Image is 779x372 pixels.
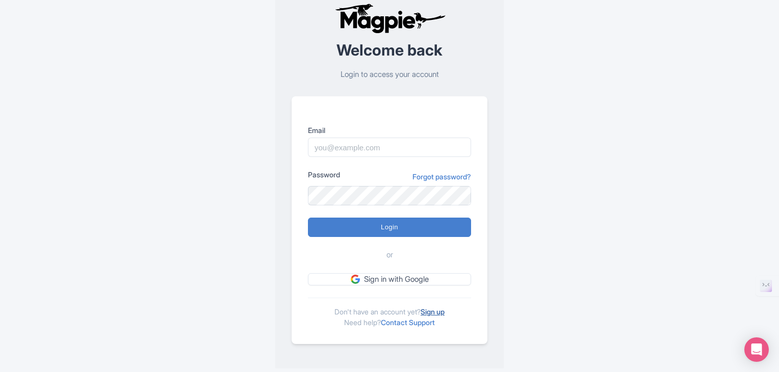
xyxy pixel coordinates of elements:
span: or [386,249,393,261]
a: Sign in with Google [308,273,471,286]
p: Login to access your account [292,69,487,81]
input: Login [308,218,471,237]
img: logo-ab69f6fb50320c5b225c76a69d11143b.png [332,3,447,34]
a: Forgot password? [412,171,471,182]
div: Don't have an account yet? Need help? [308,298,471,328]
div: Open Intercom Messenger [744,337,769,362]
a: Contact Support [381,318,435,327]
label: Email [308,125,471,136]
img: google.svg [351,275,360,284]
label: Password [308,169,340,180]
h2: Welcome back [292,42,487,59]
a: Sign up [421,307,445,316]
input: you@example.com [308,138,471,157]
